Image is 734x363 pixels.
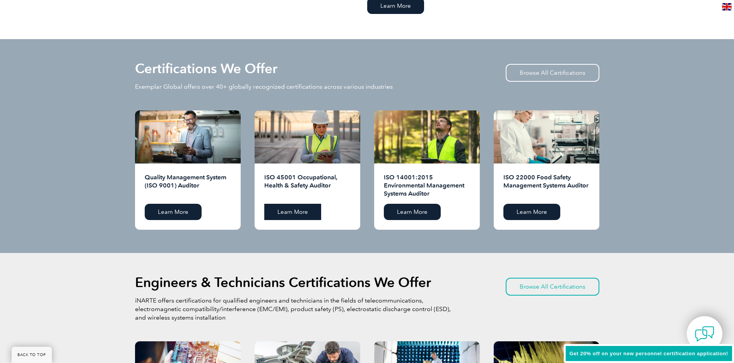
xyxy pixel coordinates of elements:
span: Get 20% off on your new personnel certification application! [570,351,728,356]
a: Learn More [145,204,202,220]
h2: Quality Management System (ISO 9001) Auditor [145,173,231,198]
img: contact-chat.png [695,324,714,344]
a: Learn More [264,204,321,220]
a: Browse All Certifications [506,64,599,82]
h2: ISO 22000 Food Safety Management Systems Auditor [503,173,590,198]
a: BACK TO TOP [12,347,52,363]
p: iNARTE offers certifications for qualified engineers and technicians in the fields of telecommuni... [135,296,452,322]
a: Browse All Certifications [506,278,599,296]
img: en [722,3,732,10]
p: Exemplar Global offers over 40+ globally recognized certifications across various industries [135,83,393,91]
a: Learn More [384,204,441,220]
h2: ISO 14001:2015 Environmental Management Systems Auditor [384,173,470,198]
h2: Certifications We Offer [135,62,277,75]
h2: ISO 45001 Occupational, Health & Safety Auditor [264,173,351,198]
a: Learn More [503,204,560,220]
h2: Engineers & Technicians Certifications We Offer [135,276,431,289]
